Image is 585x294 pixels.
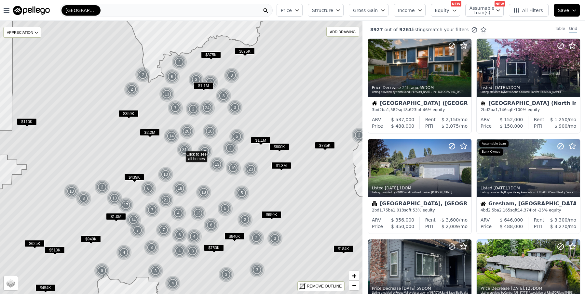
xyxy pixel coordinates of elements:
img: g1.png [172,181,188,196]
time: 2025-09-20 19:57 [402,85,418,90]
span: Assumable Loan(s) [469,6,490,15]
img: g1.png [218,267,234,282]
span: $184K [333,245,353,252]
span: 1,146 [496,108,507,112]
time: 2025-09-20 04:40 [511,286,524,291]
div: ARV [481,116,490,123]
div: 2 bd 1.75 ba sqft · 53% equity [372,208,468,213]
div: 13 [159,86,175,102]
span: − [352,281,356,289]
img: g1.png [141,181,156,196]
span: $ 150,000 [500,123,523,129]
div: 3 [227,100,243,115]
div: Price Decrease , 65 DOM [372,85,468,90]
span: $ 2,150 [442,117,459,122]
time: 2025-09-20 08:10 [494,186,507,190]
div: 7 [156,222,171,238]
div: 6 [172,227,187,243]
div: 6 [94,263,110,278]
img: g1.png [351,127,367,143]
img: Mobile [481,101,486,106]
div: 4 [116,245,132,260]
img: g1.png [185,101,201,117]
div: 3 [223,140,238,156]
div: /mo [433,223,468,230]
div: Listed , 1 DOM [372,185,468,191]
img: g1.png [171,54,187,70]
img: House [481,201,486,206]
div: Rent [425,116,436,123]
img: g1.png [234,185,250,201]
span: $1.0M [106,213,126,220]
div: Listing provided by Rogue Valley Association of REALTORS and Realty Services Team [481,191,577,195]
a: Zoom in [349,271,359,281]
div: $735K [315,142,335,151]
div: 14 [164,128,179,144]
div: 2 [124,82,140,97]
div: 10 [158,167,173,182]
button: Save [554,4,580,17]
span: $2.2M [140,129,160,136]
span: $1.1M [194,82,213,89]
div: ARV [481,217,490,223]
div: 13 [190,205,206,221]
img: Pellego [13,6,50,15]
div: $650K [262,211,281,221]
span: $ 350,000 [391,224,414,229]
div: Price Decrease , 59 DOM [372,286,468,291]
span: Gross Gain [353,7,378,14]
span: All Filters [513,7,543,14]
div: ADD DRAWING [327,27,359,36]
div: $110K [17,118,37,128]
div: 14 [126,212,141,228]
span: $949K [81,236,101,242]
span: $510K [45,247,65,253]
div: $359K [119,110,139,120]
span: + [352,272,356,280]
div: $949K [81,236,101,245]
img: g1.png [216,88,232,104]
button: All Filters [509,4,549,17]
img: g1.png [148,263,164,279]
div: Price [481,223,492,230]
div: $2.2M [140,129,160,138]
div: 10 [225,160,241,176]
div: 18 [196,185,211,200]
span: 2,165 [499,208,510,212]
img: g1.png [185,243,201,259]
img: g1.png [159,86,175,102]
img: g1.png [225,160,241,176]
div: 10 [202,123,218,139]
div: 3 [216,88,231,104]
div: 36 [197,144,213,159]
div: NEW [495,1,505,6]
div: 3 bd 2 ba sqft lot · 46% equity [372,107,468,112]
div: Grid [569,26,577,33]
img: g1.png [199,100,215,116]
img: g1.png [267,231,283,246]
span: $650K [262,211,281,218]
div: 3 [267,231,283,246]
img: g1.png [124,82,140,97]
img: g1.png [94,179,110,195]
button: Structure [308,4,344,17]
img: g1.png [116,245,132,260]
div: 10 [64,184,79,199]
div: 13 [209,157,225,172]
div: 3 [144,240,159,255]
span: $ 537,000 [391,117,414,122]
img: g1.png [118,197,134,213]
img: g1.png [186,229,202,244]
button: Gross Gain [349,4,388,17]
div: 5 [229,129,245,144]
div: 3 [218,267,234,282]
span: Income [398,7,415,14]
div: 4 [186,229,202,244]
div: $875K [201,51,221,61]
div: 7 [144,202,160,218]
span: 8,623 [405,108,416,112]
div: 24 [199,100,215,116]
div: Table [555,26,565,33]
div: 6 [203,217,219,233]
div: $1.1M [194,82,213,92]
